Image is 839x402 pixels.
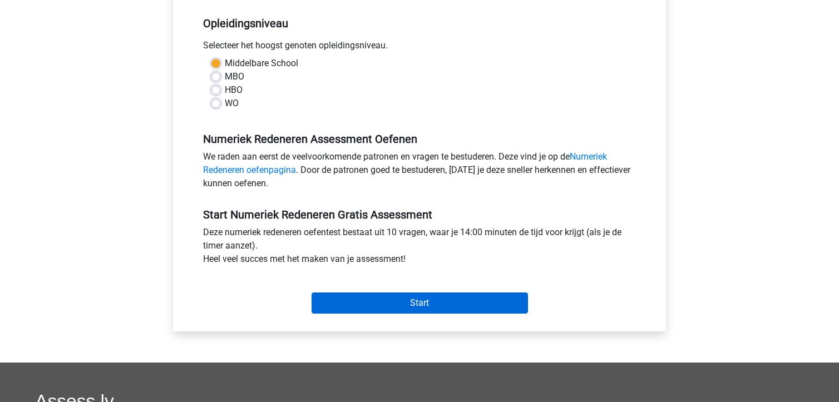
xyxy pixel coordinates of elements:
label: MBO [225,70,244,83]
label: WO [225,97,239,110]
div: We raden aan eerst de veelvoorkomende patronen en vragen te bestuderen. Deze vind je op de . Door... [195,150,644,195]
label: HBO [225,83,243,97]
input: Start [312,292,528,314]
label: Middelbare School [225,57,298,70]
div: Selecteer het hoogst genoten opleidingsniveau. [195,39,644,57]
div: Deze numeriek redeneren oefentest bestaat uit 10 vragen, waar je 14:00 minuten de tijd voor krijg... [195,226,644,270]
h5: Numeriek Redeneren Assessment Oefenen [203,132,636,146]
h5: Start Numeriek Redeneren Gratis Assessment [203,208,636,221]
h5: Opleidingsniveau [203,12,636,34]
